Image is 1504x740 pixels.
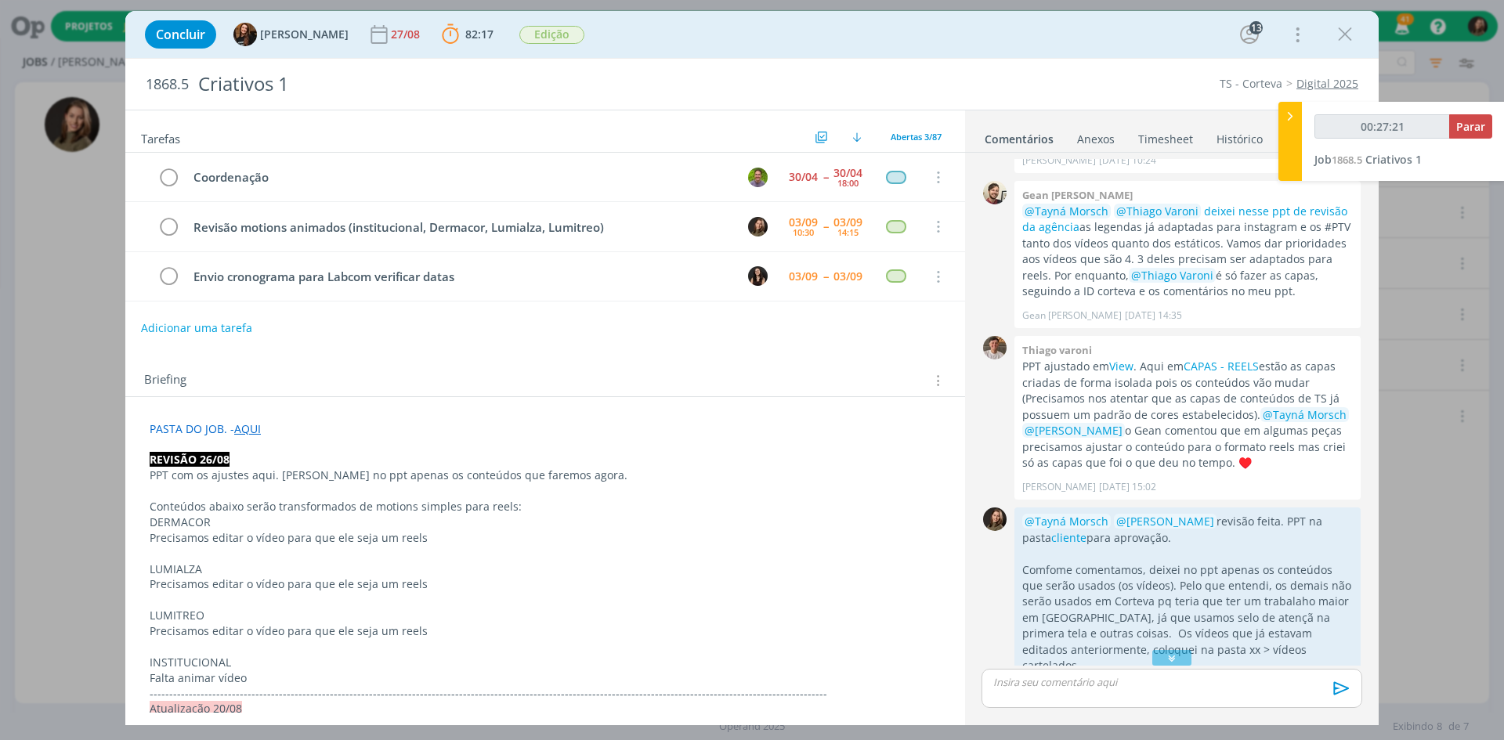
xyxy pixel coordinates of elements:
[1022,188,1133,202] b: Gean [PERSON_NAME]
[837,179,859,187] div: 18:00
[150,561,941,577] p: LUMIALZA
[746,215,769,238] button: J
[141,128,180,146] span: Tarefas
[1022,480,1096,494] p: [PERSON_NAME]
[983,181,1007,204] img: G
[1220,76,1282,91] a: TS - Corteva
[1263,407,1347,422] span: @Tayná Morsch
[833,217,862,228] div: 03/09
[1249,21,1263,34] div: 13
[1116,204,1198,218] span: @Thiago Varoni
[1022,153,1096,168] p: [PERSON_NAME]
[145,20,216,49] button: Concluir
[1022,343,1092,357] b: Thiago varoni
[1296,76,1358,91] a: Digital 2025
[186,168,733,187] div: Coordenação
[789,271,818,282] div: 03/09
[793,228,814,236] div: 10:30
[1022,204,1347,234] a: deixei nesse ppt de revisão da agência
[1449,114,1492,139] button: Parar
[150,655,941,670] p: INSTITUCIONAL
[1116,514,1214,529] span: @[PERSON_NAME]
[1099,480,1156,494] span: [DATE] 15:02
[150,576,941,592] p: Precisamos editar o vídeo para que ele seja um reels
[1022,562,1353,674] p: Comfome comentamos, deixei no ppt apenas os conteúdos que serão usados (os vídeos). Pelo que ente...
[1109,359,1133,374] a: View
[1137,125,1194,147] a: Timesheet
[186,218,733,237] div: Revisão motions animados (institucional, Dermacor, Lumialza, Lumitreo)
[837,228,859,236] div: 14:15
[1125,309,1182,323] span: [DATE] 14:35
[983,507,1007,531] img: J
[260,29,349,40] span: [PERSON_NAME]
[1456,119,1485,134] span: Parar
[146,76,189,93] span: 1868.5
[823,271,828,282] span: --
[852,132,862,142] img: arrow-down.svg
[192,65,847,103] div: Criativos 1
[1025,423,1123,438] span: @[PERSON_NAME]
[150,421,234,436] span: PASTA DO JOB. -
[1099,153,1156,168] span: [DATE] 10:24
[140,314,253,342] button: Adicionar uma tarefa
[823,171,828,182] span: --
[1022,309,1122,323] p: Gean [PERSON_NAME]
[438,22,497,47] button: 82:17
[1022,359,1353,471] p: PPT ajustado em . Aqui em estão as capas criadas de forma isolada pois os conteúdos vão mudar (Pr...
[150,530,941,546] p: Precisamos editar o vídeo para que ele seja um reels
[150,686,941,702] p: -------------------------------------------------------------------------------------------------...
[234,421,261,436] a: AQUI
[1022,204,1353,300] p: as legendas já adaptadas para instagram e os #PTV tanto dos vídeos quanto dos estáticos. Vamos da...
[789,171,818,182] div: 30/04
[748,168,768,187] img: T
[746,265,769,288] button: I
[746,165,769,189] button: T
[150,670,941,686] p: Falta animar vídeo
[150,608,941,623] p: LUMITREO
[1332,153,1362,167] span: 1868.5
[150,623,941,639] p: Precisamos editar o vídeo para que ele seja um reels
[748,266,768,286] img: I
[233,23,349,46] button: T[PERSON_NAME]
[1216,125,1264,147] a: Histórico
[823,221,828,232] span: --
[391,29,423,40] div: 27/08
[748,217,768,236] img: J
[984,125,1054,147] a: Comentários
[150,467,941,483] p: PPT com os ajustes aqui. [PERSON_NAME] no ppt apenas os conteúdos que faremos agora.
[125,11,1379,725] div: dialog
[150,701,242,716] span: Atualização 20/08
[519,26,584,44] span: Edição
[144,370,186,391] span: Briefing
[519,25,585,45] button: Edição
[150,499,941,514] p: Conteúdos abaixo serão transformados de motions simples para reels:
[1077,132,1115,147] div: Anexos
[1365,152,1422,167] span: Criativos 1
[150,452,230,467] strong: REVISÃO 26/08
[1022,514,1353,546] p: revisão feita. PPT na pasta para aprovação.
[150,514,941,530] p: DERMACOR
[1314,152,1422,167] a: Job1868.5Criativos 1
[186,267,733,287] div: Envio cronograma para Labcom verificar datas
[1184,359,1259,374] a: CAPAS - REELS
[983,336,1007,359] img: T
[233,23,257,46] img: T
[1025,514,1108,529] span: @Tayná Morsch
[465,27,493,42] span: 82:17
[156,28,205,41] span: Concluir
[1131,268,1213,283] span: @Thiago Varoni
[789,217,818,228] div: 03/09
[833,168,862,179] div: 30/04
[1051,530,1086,545] a: cliente
[891,131,942,143] span: Abertas 3/87
[833,271,862,282] div: 03/09
[1237,22,1262,47] button: 13
[1025,204,1108,218] span: @Tayná Morsch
